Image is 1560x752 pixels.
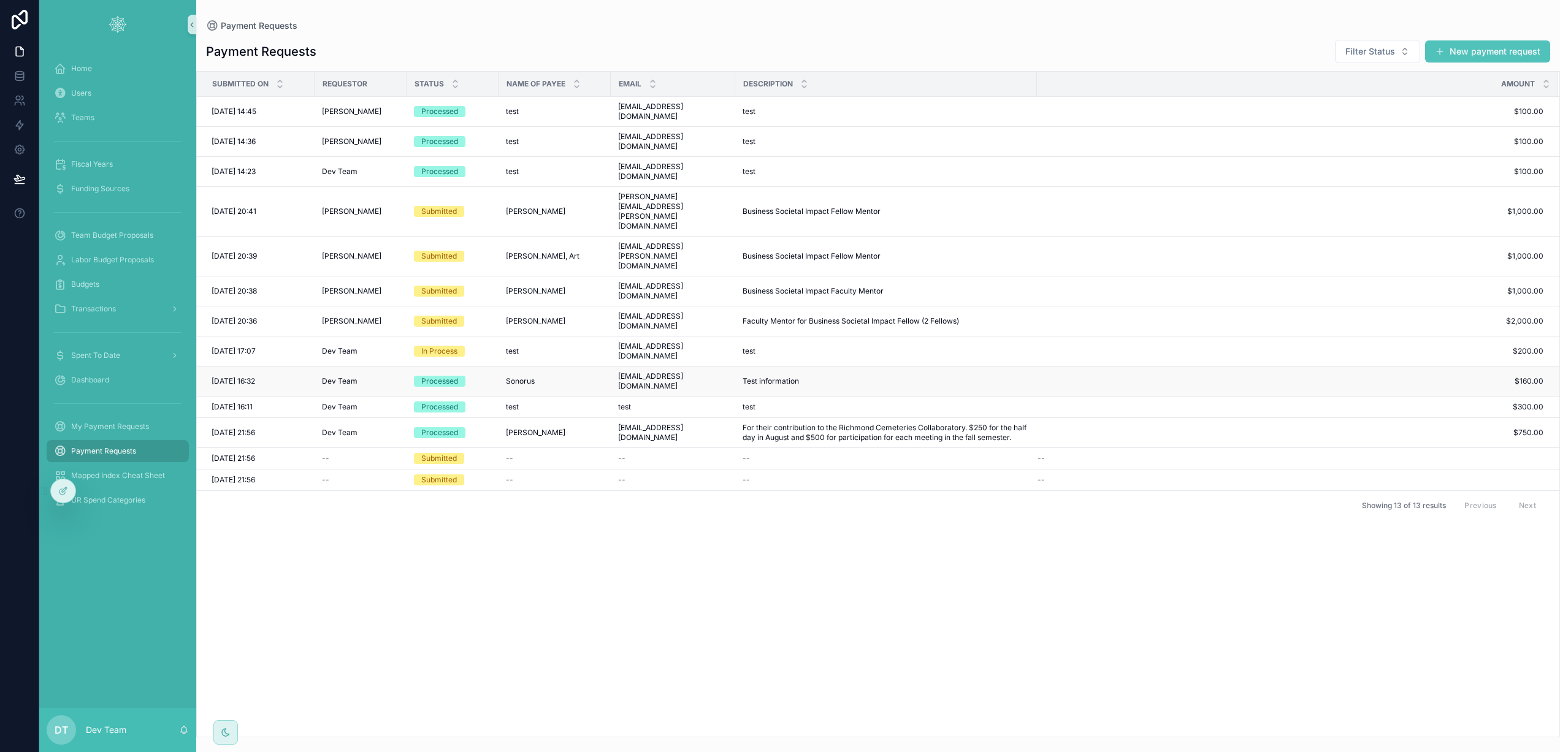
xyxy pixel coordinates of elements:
a: [PERSON_NAME] [322,107,399,116]
a: Submitted [414,316,491,327]
div: Submitted [421,474,457,485]
div: Processed [421,166,458,177]
span: Dev Team [322,428,357,438]
span: Email [619,79,641,89]
span: test [743,402,755,412]
span: $100.00 [1038,167,1543,177]
a: [EMAIL_ADDRESS][DOMAIN_NAME] [618,162,728,181]
a: Processed [414,136,491,147]
div: Processed [421,401,458,412]
span: Dev Team [322,402,357,412]
a: Dev Team [322,346,399,356]
a: Users [47,82,189,104]
a: test [506,346,603,356]
span: Dev Team [322,167,357,177]
a: $1,000.00 [1038,286,1543,296]
span: Description [743,79,793,89]
a: [DATE] 14:23 [212,167,307,177]
a: test [743,346,1030,356]
h1: Payment Requests [206,43,316,60]
span: test [506,107,519,116]
a: UR Spend Categories [47,489,189,511]
span: [DATE] 14:23 [212,167,256,177]
span: [DATE] 14:36 [212,137,256,146]
a: [DATE] 20:38 [212,286,307,296]
a: Budgets [47,273,189,295]
a: test [506,402,603,412]
a: [PERSON_NAME] [506,316,603,326]
a: Processed [414,401,491,412]
span: [PERSON_NAME] [322,316,381,326]
span: [PERSON_NAME] [322,107,381,116]
a: -- [1038,475,1543,485]
span: Dashboard [71,375,109,385]
a: Team Budget Proposals [47,224,189,246]
span: test [743,167,755,177]
a: $100.00 [1038,137,1543,146]
a: [DATE] 16:32 [212,376,307,386]
span: -- [618,475,625,485]
a: -- [743,454,1030,463]
a: My Payment Requests [47,416,189,438]
a: [DATE] 21:56 [212,428,307,438]
a: Business Societal Impact Fellow Mentor [743,251,1030,261]
span: Name of Payee [507,79,565,89]
a: -- [322,475,399,485]
p: Dev Team [86,724,126,736]
a: [DATE] 21:56 [212,475,307,485]
a: [PERSON_NAME] [322,316,399,326]
a: test [506,137,603,146]
div: Submitted [421,316,457,327]
span: [EMAIL_ADDRESS][DOMAIN_NAME] [618,423,728,442]
span: Budgets [71,279,99,289]
span: -- [743,475,750,485]
span: [EMAIL_ADDRESS][DOMAIN_NAME] [618,311,728,331]
a: [EMAIL_ADDRESS][DOMAIN_NAME] [618,281,728,301]
span: Payment Requests [71,446,136,456]
span: [EMAIL_ADDRESS][DOMAIN_NAME] [618,102,728,121]
a: $200.00 [1038,346,1543,356]
a: -- [322,454,399,463]
span: $1,000.00 [1038,251,1543,261]
a: Payment Requests [206,20,297,32]
span: Mapped Index Cheat Sheet [71,471,165,480]
span: test [743,107,755,116]
a: [DATE] 20:36 [212,316,307,326]
span: DT [55,723,68,737]
span: [PERSON_NAME] [506,316,565,326]
span: [EMAIL_ADDRESS][DOMAIN_NAME] [618,371,728,391]
div: scrollable content [39,49,196,527]
a: [PERSON_NAME] [322,207,399,216]
a: Teams [47,107,189,129]
span: Spent To Date [71,351,120,360]
a: Dev Team [322,167,399,177]
a: [DATE] 20:39 [212,251,307,261]
a: Labor Budget Proposals [47,249,189,271]
a: [PERSON_NAME] [322,137,399,146]
span: Fiscal Years [71,159,113,169]
span: [EMAIL_ADDRESS][DOMAIN_NAME] [618,132,728,151]
span: $100.00 [1038,107,1543,116]
a: Transactions [47,298,189,320]
span: [PERSON_NAME] [322,137,381,146]
a: $1,000.00 [1038,207,1543,216]
span: -- [322,454,329,463]
span: [PERSON_NAME] [506,428,565,438]
a: Business Societal Impact Fellow Mentor [743,207,1030,216]
div: Submitted [421,286,457,297]
span: test [743,137,755,146]
a: [PERSON_NAME] [322,286,399,296]
a: Dev Team [322,402,399,412]
a: $2,000.00 [1038,316,1543,326]
span: Transactions [71,304,116,314]
a: Submitted [414,251,491,262]
a: [DATE] 14:45 [212,107,307,116]
span: UR Spend Categories [71,495,145,505]
button: New payment request [1425,40,1550,63]
a: In Process [414,346,491,357]
span: Test information [743,376,799,386]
